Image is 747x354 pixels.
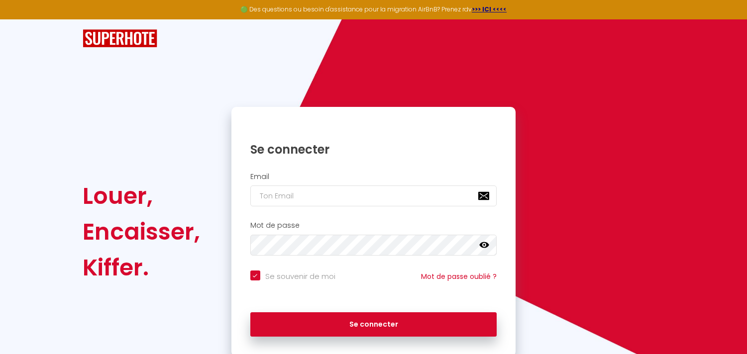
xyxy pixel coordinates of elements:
h2: Email [250,173,497,181]
img: SuperHote logo [83,29,157,48]
button: Se connecter [250,312,497,337]
div: Encaisser, [83,214,200,250]
div: Louer, [83,178,200,214]
div: Kiffer. [83,250,200,285]
input: Ton Email [250,185,497,206]
a: Mot de passe oublié ? [421,271,497,281]
a: >>> ICI <<<< [472,5,507,13]
h1: Se connecter [250,142,497,157]
h2: Mot de passe [250,221,497,230]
